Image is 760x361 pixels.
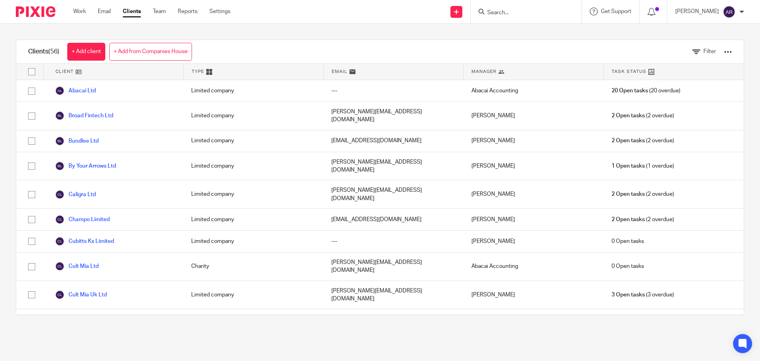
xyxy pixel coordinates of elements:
[55,136,99,146] a: Bundlee Ltd
[209,8,230,15] a: Settings
[612,291,645,299] span: 3 Open tasks
[67,43,105,61] a: + Add client
[183,209,323,230] div: Limited company
[464,209,604,230] div: [PERSON_NAME]
[323,102,464,130] div: [PERSON_NAME][EMAIL_ADDRESS][DOMAIN_NAME]
[55,290,65,300] img: svg%3E
[55,111,113,120] a: Broad Fintech Ltd
[55,86,65,96] img: svg%3E
[612,162,645,170] span: 1 Open tasks
[183,231,323,252] div: Limited company
[464,102,604,130] div: [PERSON_NAME]
[55,161,116,171] a: By Your Arrows Ltd
[601,9,631,14] span: Get Support
[486,10,558,17] input: Search
[612,190,645,198] span: 2 Open tasks
[323,152,464,180] div: [PERSON_NAME][EMAIL_ADDRESS][DOMAIN_NAME]
[323,180,464,208] div: [PERSON_NAME][EMAIL_ADDRESS][DOMAIN_NAME]
[55,237,65,246] img: svg%3E
[612,190,674,198] span: (2 overdue)
[55,68,74,75] span: Client
[612,137,674,145] span: (2 overdue)
[323,281,464,309] div: [PERSON_NAME][EMAIL_ADDRESS][DOMAIN_NAME]
[723,6,735,18] img: svg%3E
[323,309,464,337] div: [PERSON_NAME][EMAIL_ADDRESS][DOMAIN_NAME]
[28,48,59,56] h1: Clients
[55,262,65,271] img: svg%3E
[464,80,604,101] div: Abacai Accounting
[55,215,110,224] a: Champo Limited
[464,309,604,337] div: [PERSON_NAME]
[153,8,166,15] a: Team
[464,281,604,309] div: [PERSON_NAME]
[183,281,323,309] div: Limited company
[612,87,680,95] span: (20 overdue)
[703,49,716,54] span: Filter
[323,252,464,281] div: [PERSON_NAME][EMAIL_ADDRESS][DOMAIN_NAME]
[612,262,644,270] span: 0 Open tasks
[55,136,65,146] img: svg%3E
[178,8,198,15] a: Reports
[612,216,645,223] span: 2 Open tasks
[464,231,604,252] div: [PERSON_NAME]
[612,87,648,95] span: 20 Open tasks
[55,190,96,199] a: Caligra Ltd
[55,190,65,199] img: svg%3E
[55,86,96,96] a: Abacai Ltd
[612,162,674,170] span: (1 overdue)
[612,237,644,245] span: 0 Open tasks
[55,111,65,120] img: svg%3E
[98,8,111,15] a: Email
[612,137,645,145] span: 2 Open tasks
[109,43,192,61] a: + Add from Companies House
[55,262,99,271] a: Cult Mia Ltd
[55,290,107,300] a: Cult Mia Uk Ltd
[464,180,604,208] div: [PERSON_NAME]
[192,68,204,75] span: Type
[183,152,323,180] div: Limited company
[323,231,464,252] div: ---
[323,130,464,152] div: [EMAIL_ADDRESS][DOMAIN_NAME]
[48,48,59,55] span: (56)
[183,180,323,208] div: Limited company
[323,80,464,101] div: ---
[675,8,719,15] p: [PERSON_NAME]
[612,216,674,223] span: (2 overdue)
[612,291,674,299] span: (3 overdue)
[464,130,604,152] div: [PERSON_NAME]
[464,252,604,281] div: Abacai Accounting
[183,102,323,130] div: Limited company
[332,68,348,75] span: Email
[471,68,496,75] span: Manager
[323,209,464,230] div: [EMAIL_ADDRESS][DOMAIN_NAME]
[183,252,323,281] div: Charity
[183,309,323,337] div: Limited company
[612,112,645,120] span: 2 Open tasks
[612,112,674,120] span: (2 overdue)
[183,80,323,101] div: Limited company
[55,161,65,171] img: svg%3E
[55,215,65,224] img: svg%3E
[464,152,604,180] div: [PERSON_NAME]
[73,8,86,15] a: Work
[16,6,55,17] img: Pixie
[612,68,646,75] span: Task Status
[123,8,141,15] a: Clients
[55,237,114,246] a: Cubitts Kx Limited
[24,64,39,79] input: Select all
[183,130,323,152] div: Limited company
